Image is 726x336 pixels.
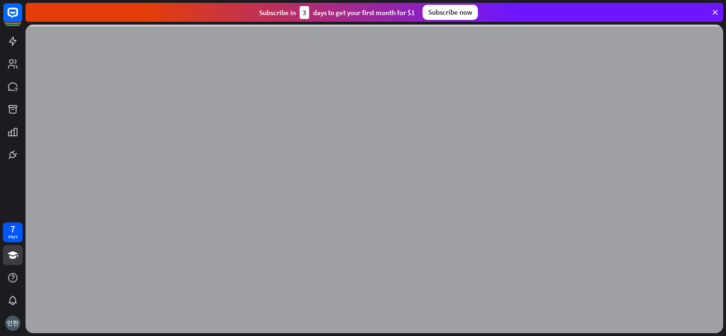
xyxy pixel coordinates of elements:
div: 7 [10,225,15,233]
div: 3 [300,6,309,19]
div: Subscribe now [423,5,478,20]
a: 7 days [3,222,23,242]
div: days [8,233,17,240]
div: Subscribe in days to get your first month for $1 [259,6,415,19]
